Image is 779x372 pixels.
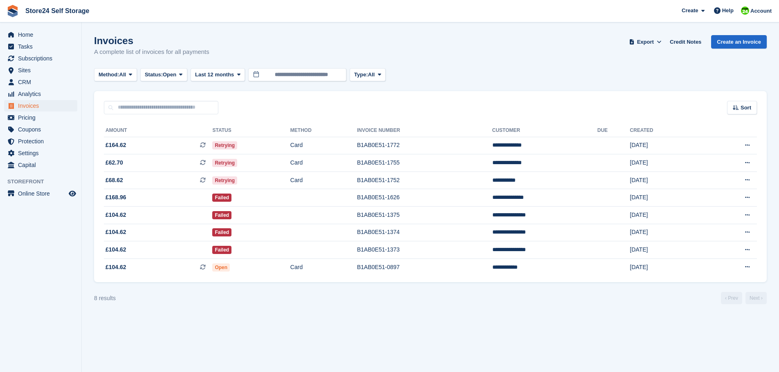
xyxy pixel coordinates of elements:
[630,241,703,259] td: [DATE]
[357,154,492,172] td: B1AB0E51-1755
[18,136,67,147] span: Protection
[630,258,703,276] td: [DATE]
[18,100,67,111] span: Invoices
[106,245,126,254] span: £104.62
[212,194,231,202] span: Failed
[637,38,654,46] span: Export
[7,5,19,17] img: stora-icon-8386f47178a22dfd0bd8f6a31ec36ba5ce8667c1dd55bd0f319d3a0aa187defe.svg
[163,71,176,79] span: Open
[106,211,126,219] span: £104.62
[627,35,663,49] button: Export
[18,29,67,40] span: Home
[22,4,93,18] a: Store24 Self Storage
[119,71,126,79] span: All
[106,193,126,202] span: £168.96
[290,172,357,189] td: Card
[212,159,237,167] span: Retrying
[597,124,630,137] th: Due
[18,112,67,123] span: Pricing
[140,68,187,82] button: Status: Open
[630,124,703,137] th: Created
[94,68,137,82] button: Method: All
[354,71,368,79] span: Type:
[290,124,357,137] th: Method
[67,189,77,198] a: Preview store
[18,159,67,171] span: Capital
[212,211,231,219] span: Failed
[357,207,492,224] td: B1AB0E51-1375
[104,124,212,137] th: Amount
[4,88,77,100] a: menu
[750,7,772,15] span: Account
[722,7,734,15] span: Help
[18,147,67,159] span: Settings
[357,124,492,137] th: Invoice Number
[357,189,492,207] td: B1AB0E51-1626
[18,76,67,88] span: CRM
[212,141,237,149] span: Retrying
[18,124,67,135] span: Coupons
[94,47,209,57] p: A complete list of invoices for all payments
[745,292,767,304] a: Next
[4,65,77,76] a: menu
[4,53,77,64] a: menu
[212,124,290,137] th: Status
[99,71,119,79] span: Method:
[741,104,751,112] span: Sort
[145,71,163,79] span: Status:
[212,263,230,272] span: Open
[719,292,768,304] nav: Page
[191,68,245,82] button: Last 12 months
[18,188,67,199] span: Online Store
[630,137,703,154] td: [DATE]
[667,35,705,49] a: Credit Notes
[4,29,77,40] a: menu
[630,154,703,172] td: [DATE]
[290,154,357,172] td: Card
[630,224,703,241] td: [DATE]
[195,71,234,79] span: Last 12 months
[18,41,67,52] span: Tasks
[290,258,357,276] td: Card
[106,176,123,185] span: £68.62
[4,76,77,88] a: menu
[212,228,231,236] span: Failed
[357,172,492,189] td: B1AB0E51-1752
[4,188,77,199] a: menu
[682,7,698,15] span: Create
[741,7,749,15] img: Robert Sears
[212,176,237,185] span: Retrying
[290,137,357,154] td: Card
[368,71,375,79] span: All
[711,35,767,49] a: Create an Invoice
[106,228,126,236] span: £104.62
[18,65,67,76] span: Sites
[630,172,703,189] td: [DATE]
[721,292,742,304] a: Previous
[492,124,597,137] th: Customer
[4,136,77,147] a: menu
[212,246,231,254] span: Failed
[630,207,703,224] td: [DATE]
[4,112,77,123] a: menu
[7,178,81,186] span: Storefront
[106,263,126,272] span: £104.62
[18,53,67,64] span: Subscriptions
[630,189,703,207] td: [DATE]
[4,100,77,111] a: menu
[106,158,123,167] span: £62.70
[106,141,126,149] span: £164.62
[4,147,77,159] a: menu
[357,241,492,259] td: B1AB0E51-1373
[4,159,77,171] a: menu
[357,137,492,154] td: B1AB0E51-1772
[18,88,67,100] span: Analytics
[350,68,386,82] button: Type: All
[4,41,77,52] a: menu
[357,224,492,241] td: B1AB0E51-1374
[4,124,77,135] a: menu
[357,258,492,276] td: B1AB0E51-0897
[94,35,209,46] h1: Invoices
[94,294,116,303] div: 8 results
